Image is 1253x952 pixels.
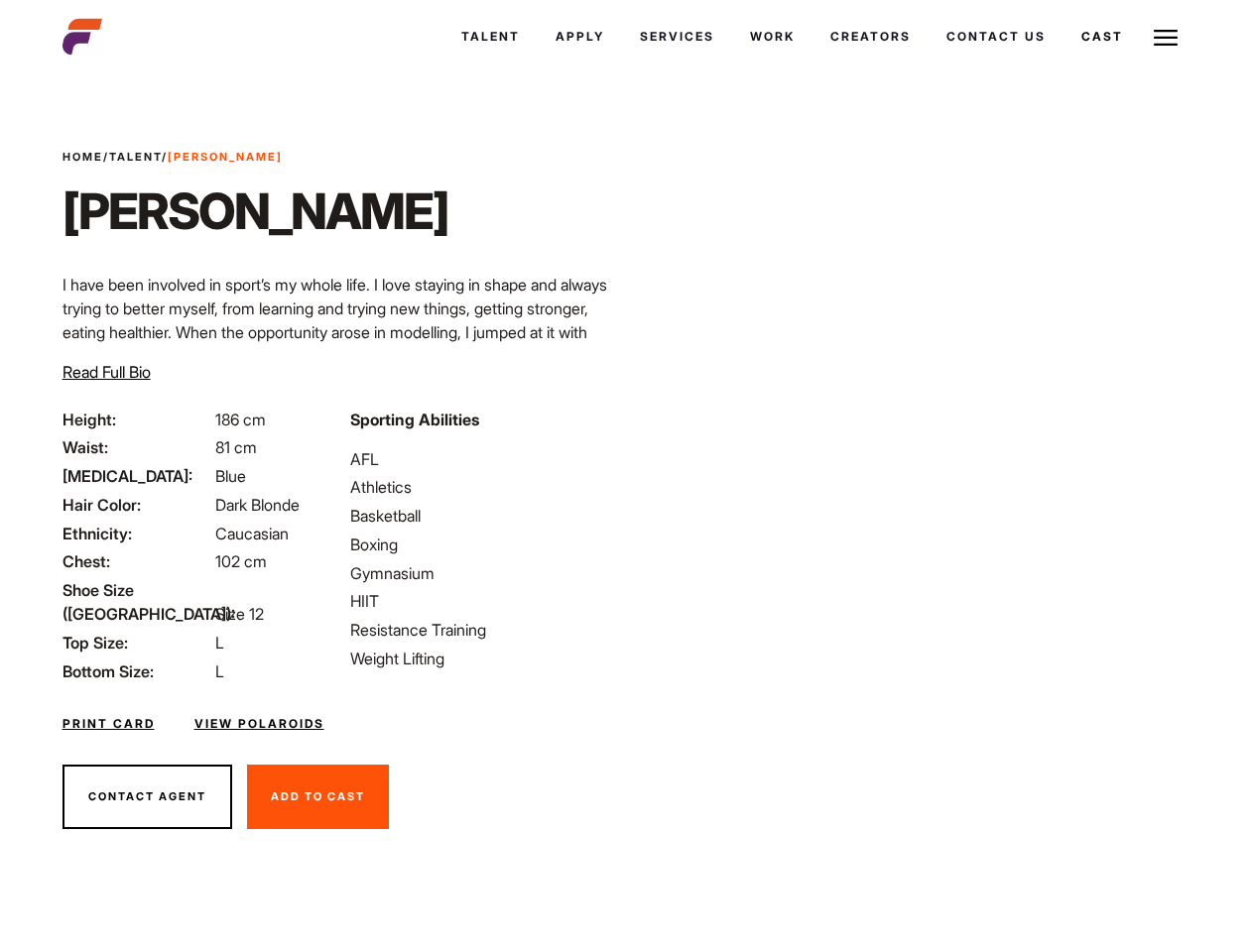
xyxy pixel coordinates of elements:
span: L [215,661,224,681]
span: Dark Blonde [215,495,300,515]
li: HIIT [350,589,614,613]
img: cropped-aefm-brand-fav-22-square.png [63,17,102,57]
span: [MEDICAL_DATA]: [63,464,211,488]
a: Contact Us [929,10,1064,63]
span: Add To Cast [271,789,365,803]
span: Bottom Size: [63,659,211,683]
a: View Polaroids [194,715,324,733]
h1: [PERSON_NAME] [63,181,448,241]
span: Caucasian [215,524,289,543]
span: 186 cm [215,410,266,429]
span: Waist: [63,435,211,459]
a: Talent [109,150,162,164]
span: / / [63,149,283,166]
a: Cast [1064,10,1141,63]
span: Top Size: [63,631,211,654]
span: Size 12 [215,604,264,624]
span: Ethnicity: [63,522,211,545]
span: L [215,633,224,653]
span: Height: [63,408,211,431]
a: Creators [813,10,929,63]
a: Apply [538,10,622,63]
span: Blue [215,466,246,486]
a: Print Card [63,715,155,733]
button: Read Full Bio [63,360,151,384]
li: Resistance Training [350,618,614,642]
strong: [PERSON_NAME] [168,150,283,164]
li: AFL [350,447,614,471]
span: 81 cm [215,437,257,457]
button: Add To Cast [247,765,389,830]
span: Hair Color: [63,493,211,517]
a: Work [732,10,813,63]
strong: Sporting Abilities [350,410,479,429]
img: Burger icon [1154,26,1178,50]
span: Shoe Size ([GEOGRAPHIC_DATA]): [63,578,211,626]
span: 102 cm [215,551,267,571]
li: Weight Lifting [350,647,614,670]
button: Contact Agent [63,765,232,830]
li: Athletics [350,475,614,499]
span: Read Full Bio [63,362,151,382]
p: I have been involved in sport’s my whole life. I love staying in shape and always trying to bette... [63,273,615,463]
a: Talent [443,10,538,63]
li: Boxing [350,533,614,556]
span: Chest: [63,549,211,573]
a: Home [63,150,103,164]
li: Gymnasium [350,561,614,585]
a: Services [622,10,732,63]
li: Basketball [350,504,614,528]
